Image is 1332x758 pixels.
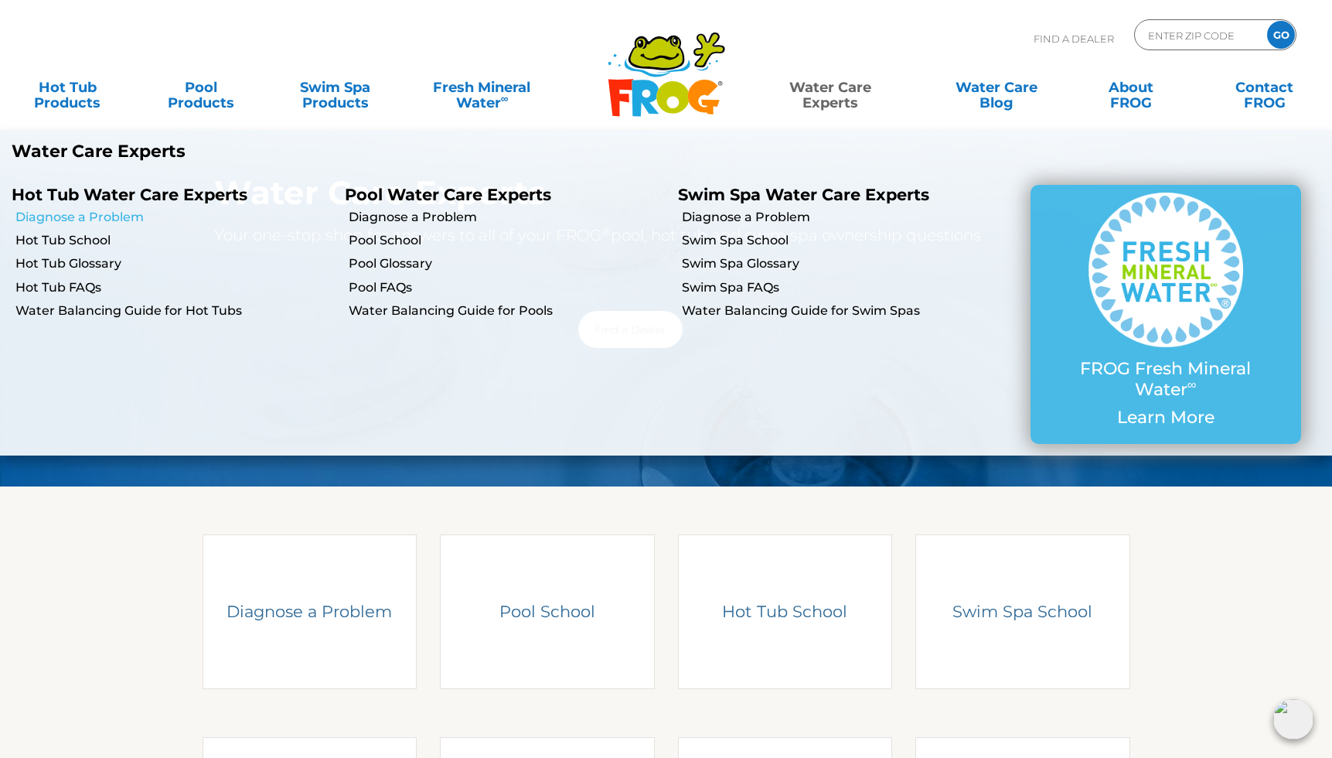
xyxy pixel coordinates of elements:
a: Diagnose a ProblemDiagnose a Problem2-3 questions and we can help. [203,534,417,689]
a: Swim SpaProducts [283,72,387,103]
a: Water Balancing Guide for Pools [349,302,666,319]
h4: Hot Tub School [689,601,881,622]
a: Hot Tub Glossary [15,255,333,272]
sup: ∞ [501,92,509,104]
a: Hot Tub FAQs [15,279,333,296]
h4: Diagnose a Problem [224,601,394,622]
a: Diagnose a Problem [349,209,666,226]
a: Pool School [349,232,666,249]
a: Swim Spa Glossary [682,255,1000,272]
a: Water Balancing Guide for Hot Tubs [15,302,333,319]
sup: ∞ [1187,377,1197,392]
a: Swim Spa Water Care Experts [678,185,929,204]
a: Diagnose a Problem [682,209,1000,226]
a: Pool SchoolPool SchoolLearn from the experts how to care for your pool. [440,534,655,689]
a: AboutFROG [1078,72,1183,103]
p: Learn More [1061,408,1270,428]
a: Hot Tub Water Care Experts [12,185,247,204]
a: Fresh MineralWater∞ [417,72,547,103]
a: Pool FAQs [349,279,666,296]
input: GO [1267,21,1295,49]
img: openIcon [1273,699,1313,739]
h4: Pool School [451,601,643,622]
a: Water CareBlog [945,72,1049,103]
a: Diagnose a Problem [15,209,333,226]
p: FROG Fresh Mineral Water [1061,359,1270,400]
a: Hot Tub SchoolHot Tub SchoolLearn from the experts how to care for your Hot Tub. [678,534,893,689]
a: Swim Spa SchoolSwim Spa SchoolLearn from the experts how to care for your swim spa. [915,534,1130,689]
h4: Swim Spa School [927,601,1119,622]
a: Pool Water Care Experts [345,185,551,204]
a: ContactFROG [1212,72,1317,103]
a: Water Balancing Guide for Swim Spas [682,302,1000,319]
a: Water CareExperts [746,72,915,103]
p: Water Care Experts [12,142,655,162]
a: Hot TubProducts [15,72,120,103]
input: Zip Code Form [1146,24,1251,46]
a: Pool Glossary [349,255,666,272]
a: PoolProducts [149,72,254,103]
a: Hot Tub School [15,232,333,249]
p: Find A Dealer [1034,19,1114,58]
a: Swim Spa School [682,232,1000,249]
a: FROG Fresh Mineral Water∞ Learn More [1061,193,1270,435]
a: Swim Spa FAQs [682,279,1000,296]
